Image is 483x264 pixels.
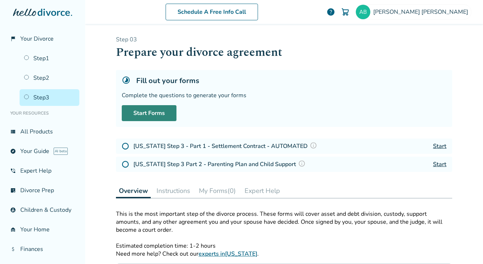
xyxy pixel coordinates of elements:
span: account_child [10,207,16,213]
img: Not Started [122,143,129,150]
img: Question Mark [310,142,317,149]
button: Expert Help [242,183,283,198]
span: list_alt_check [10,187,16,193]
h1: Prepare your divorce agreement [116,44,452,61]
a: phone_in_talkExpert Help [6,162,79,179]
a: view_listAll Products [6,123,79,140]
img: Not Started [122,161,129,168]
p: This is the most important step of the divorce process. These forms will cover asset and debt div... [116,210,452,234]
h4: [US_STATE] Step 3 - Part 1 - Settlement Contract - AUTOMATED [133,141,319,151]
a: attach_moneyFinances [6,241,79,257]
h5: Fill out your forms [136,76,199,86]
button: My Forms(0) [196,183,239,198]
img: Cart [341,8,350,16]
span: explore [10,148,16,154]
a: Start Forms [122,105,176,121]
p: Step 0 3 [116,36,452,44]
div: Complete the questions to generate your forms [122,91,446,99]
a: Schedule A Free Info Call [166,4,258,20]
a: exploreYour GuideAI beta [6,143,79,160]
p: Need more help? Check out our . [116,250,452,258]
a: Step3 [20,89,79,106]
span: AI beta [54,148,68,155]
a: Step2 [20,70,79,86]
a: Start [433,160,446,168]
li: Your Resources [6,106,79,120]
a: account_childChildren & Custody [6,202,79,218]
button: Instructions [154,183,193,198]
a: garage_homeYour Home [6,221,79,238]
a: Step1 [20,50,79,67]
button: Overview [116,183,151,198]
a: experts in[US_STATE] [199,250,257,258]
span: garage_home [10,227,16,232]
a: flag_2Your Divorce [6,30,79,47]
iframe: Chat Widget [447,229,483,264]
span: view_list [10,129,16,135]
span: flag_2 [10,36,16,42]
h4: [US_STATE] Step 3 Part 2 - Parenting Plan and Child Support [133,160,308,169]
img: baudrey@live.com [356,5,370,19]
a: list_alt_checkDivorce Prep [6,182,79,199]
span: Your Divorce [20,35,54,43]
p: Estimated completion time: 1-2 hours [116,234,452,250]
span: phone_in_talk [10,168,16,174]
a: Start [433,142,446,150]
span: attach_money [10,246,16,252]
span: [PERSON_NAME] [PERSON_NAME] [373,8,471,16]
img: Question Mark [298,160,305,167]
a: help [326,8,335,16]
